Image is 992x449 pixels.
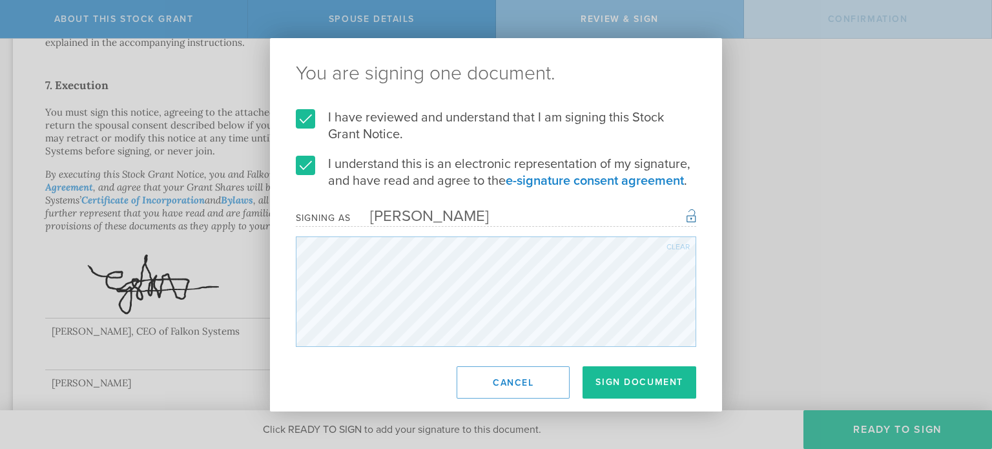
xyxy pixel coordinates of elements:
label: I understand this is an electronic representation of my signature, and have read and agree to the . [296,156,696,189]
button: Cancel [457,366,570,399]
div: Signing as [296,213,351,224]
div: [PERSON_NAME] [351,207,489,225]
a: e-signature consent agreement [506,173,684,189]
ng-pluralize: You are signing one document. [296,64,696,83]
label: I have reviewed and understand that I am signing this Stock Grant Notice. [296,109,696,143]
button: Sign Document [583,366,696,399]
iframe: Chat Widget [927,348,992,410]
